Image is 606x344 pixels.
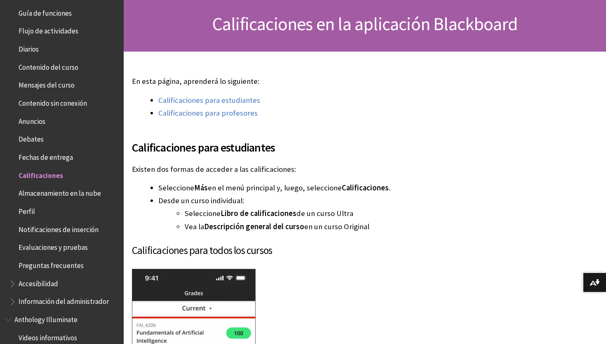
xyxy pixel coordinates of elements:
span: Guía de funciones [19,6,72,17]
li: Seleccione de un curso Ultra [185,208,476,219]
span: Descripción general del curso [204,222,304,231]
span: Anuncios [19,114,45,126]
span: Accesibilidad [19,277,58,288]
span: Contenido del curso [19,60,78,71]
span: Libro de calificaciones [221,209,296,218]
span: Perfil [19,204,35,216]
h3: Calificaciones para todos los cursos [132,243,476,259]
p: En esta página, aprenderá lo siguiente: [132,76,476,87]
span: Mensajes del curso [19,78,75,90]
span: Fechas de entrega [19,150,73,161]
span: Evaluaciones y pruebas [19,241,88,252]
a: Calificaciones para estudiantes [158,95,260,105]
li: Seleccione en el menú principal y, luego, seleccione . [158,182,476,194]
span: Videos informativos [19,331,77,342]
span: Flujo de actividades [19,24,78,36]
span: Más [194,183,208,192]
span: Preguntas frecuentes [19,259,84,270]
span: Diarios [19,42,39,53]
span: Calificaciones [342,183,389,192]
li: Desde un curso individual: [158,195,476,232]
a: Calificaciones para profesores [158,108,258,118]
span: Calificaciones [19,168,63,180]
span: Contenido sin conexión [19,96,87,107]
span: Anthology Illuminate [14,313,78,324]
span: Calificaciones en la aplicación Blackboard [212,12,517,35]
span: Debates [19,133,44,144]
li: Vea la en un curso Original [185,221,476,232]
h2: Calificaciones para estudiantes [132,129,476,156]
p: Existen dos formas de acceder a las calificaciones: [132,164,476,175]
span: Notificaciones de inserción [19,223,99,234]
span: Almacenamiento en la nube [19,187,101,198]
span: Información del administrador [19,295,109,306]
